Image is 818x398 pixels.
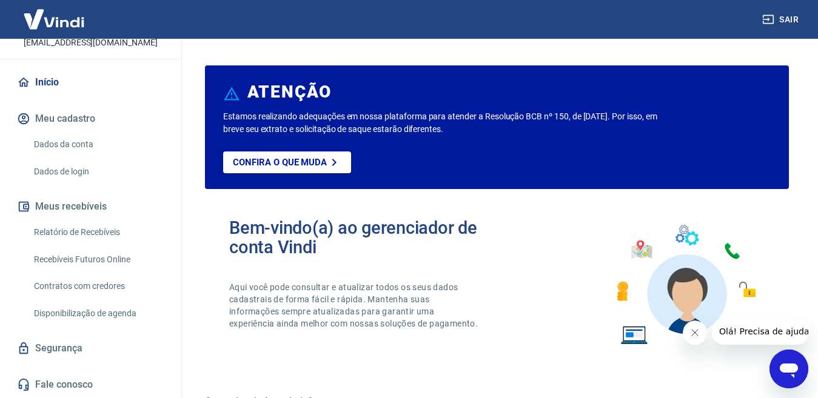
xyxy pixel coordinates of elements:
[683,320,707,345] iframe: Fechar mensagem
[29,220,167,245] a: Relatório de Recebíveis
[769,350,808,388] iframe: Botão para abrir a janela de mensagens
[15,193,167,220] button: Meus recebíveis
[29,274,167,299] a: Contratos com credores
[24,36,158,49] p: [EMAIL_ADDRESS][DOMAIN_NAME]
[229,218,497,257] h2: Bem-vindo(a) ao gerenciador de conta Vindi
[15,105,167,132] button: Meu cadastro
[29,159,167,184] a: Dados de login
[223,151,351,173] a: Confira o que muda
[29,247,167,272] a: Recebíveis Futuros Online
[229,281,480,330] p: Aqui você pode consultar e atualizar todos os seus dados cadastrais de forma fácil e rápida. Mant...
[606,218,765,352] img: Imagem de um avatar masculino com diversos icones exemplificando as funcionalidades do gerenciado...
[712,318,808,345] iframe: Mensagem da empresa
[15,335,167,362] a: Segurança
[247,86,332,98] h6: ATENÇÃO
[15,69,167,96] a: Início
[7,8,102,18] span: Olá! Precisa de ajuda?
[233,157,327,168] p: Confira o que muda
[29,301,167,326] a: Disponibilização de agenda
[29,132,167,157] a: Dados da conta
[15,371,167,398] a: Fale conosco
[223,110,661,136] p: Estamos realizando adequações em nossa plataforma para atender a Resolução BCB nº 150, de [DATE]....
[15,1,93,38] img: Vindi
[760,8,803,31] button: Sair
